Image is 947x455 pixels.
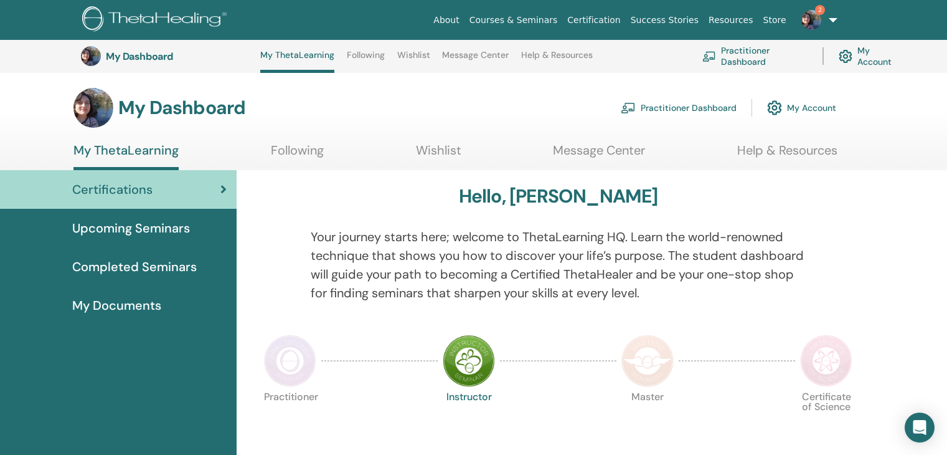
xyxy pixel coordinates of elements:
[562,9,625,32] a: Certification
[81,46,101,66] img: default.jpg
[264,392,316,444] p: Practitioner
[72,257,197,276] span: Completed Seminars
[626,9,704,32] a: Success Stories
[621,94,737,122] a: Practitioner Dashboard
[905,413,935,443] div: Open Intercom Messenger
[767,94,836,122] a: My Account
[271,143,324,167] a: Following
[72,296,161,315] span: My Documents
[311,228,806,302] p: Your journey starts here; welcome to ThetaLearning HQ. Learn the world-renowned technique that sh...
[260,50,334,73] a: My ThetaLearning
[118,97,245,119] h3: My Dashboard
[801,10,821,30] img: default.jpg
[839,47,852,66] img: cog.svg
[73,88,113,128] img: default.jpg
[737,143,837,167] a: Help & Resources
[702,42,808,70] a: Practitioner Dashboard
[702,51,716,61] img: chalkboard-teacher.svg
[264,335,316,387] img: Practitioner
[442,50,509,70] a: Message Center
[428,9,464,32] a: About
[464,9,563,32] a: Courses & Seminars
[839,42,902,70] a: My Account
[459,185,658,208] h3: Hello, [PERSON_NAME]
[815,5,825,15] span: 2
[443,335,495,387] img: Instructor
[397,50,430,70] a: Wishlist
[416,143,461,167] a: Wishlist
[73,143,179,170] a: My ThetaLearning
[621,392,674,444] p: Master
[758,9,791,32] a: Store
[347,50,385,70] a: Following
[800,335,852,387] img: Certificate of Science
[72,219,190,237] span: Upcoming Seminars
[621,335,674,387] img: Master
[621,102,636,113] img: chalkboard-teacher.svg
[82,6,231,34] img: logo.png
[521,50,593,70] a: Help & Resources
[72,180,153,199] span: Certifications
[106,50,230,62] h3: My Dashboard
[800,392,852,444] p: Certificate of Science
[767,97,782,118] img: cog.svg
[704,9,758,32] a: Resources
[553,143,645,167] a: Message Center
[443,392,495,444] p: Instructor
